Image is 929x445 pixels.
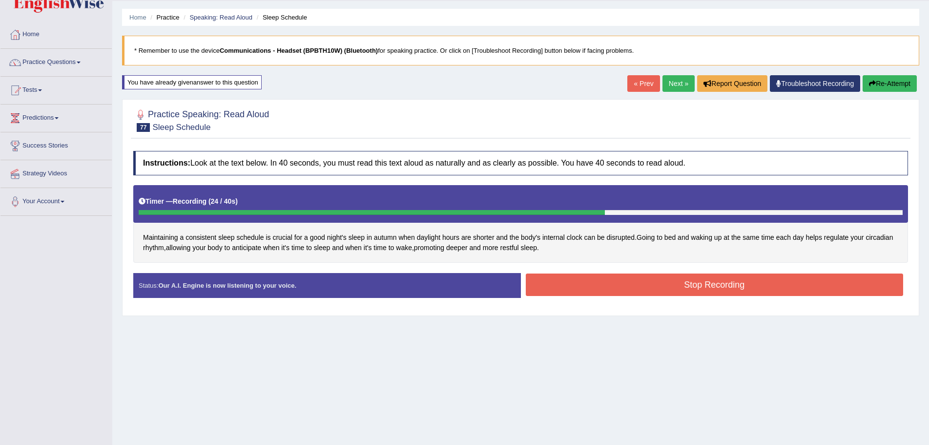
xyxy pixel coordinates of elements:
[0,160,112,185] a: Strategy Videos
[133,273,521,298] div: Status:
[294,233,302,243] span: Click to see word definition
[137,123,150,132] span: 77
[263,243,279,253] span: Click to see word definition
[417,233,440,243] span: Click to see word definition
[218,233,234,243] span: Click to see word definition
[0,105,112,129] a: Predictions
[714,233,722,243] span: Click to see word definition
[567,233,582,243] span: Click to see word definition
[678,233,689,243] span: Click to see word definition
[627,75,660,92] a: « Prev
[805,233,822,243] span: Click to see word definition
[389,243,394,253] span: Click to see word definition
[304,233,308,243] span: Click to see word definition
[473,233,495,243] span: Click to see word definition
[664,233,676,243] span: Click to see word definition
[345,243,361,253] span: Click to see word definition
[291,243,304,253] span: Click to see word definition
[225,243,230,253] span: Click to see word definition
[236,233,264,243] span: Click to see word definition
[0,77,112,101] a: Tests
[152,123,210,132] small: Sleep Schedule
[143,159,190,167] b: Instructions:
[364,243,372,253] span: Click to see word definition
[521,243,537,253] span: Click to see word definition
[254,13,307,22] li: Sleep Schedule
[597,233,605,243] span: Click to see word definition
[186,233,216,243] span: Click to see word definition
[332,243,343,253] span: Click to see word definition
[743,233,759,243] span: Click to see word definition
[761,233,774,243] span: Click to see word definition
[208,197,211,205] b: (
[0,49,112,73] a: Practice Questions
[0,188,112,212] a: Your Account
[824,233,849,243] span: Click to see word definition
[235,197,238,205] b: )
[166,243,191,253] span: Click to see word definition
[483,243,498,253] span: Click to see word definition
[731,233,741,243] span: Click to see word definition
[192,243,206,253] span: Click to see word definition
[133,185,908,263] div: . , , .
[521,233,540,243] span: Click to see word definition
[207,243,222,253] span: Click to see word definition
[220,47,378,54] b: Communications - Headset (BPBTH10W) (Bluetooth)
[662,75,695,92] a: Next »
[500,243,519,253] span: Click to see word definition
[367,233,372,243] span: Click to see word definition
[281,243,289,253] span: Click to see word definition
[0,132,112,157] a: Success Stories
[793,233,804,243] span: Click to see word definition
[850,233,864,243] span: Click to see word definition
[510,233,519,243] span: Click to see word definition
[327,233,347,243] span: Click to see word definition
[723,233,729,243] span: Click to see word definition
[398,233,414,243] span: Click to see word definition
[697,75,767,92] button: Report Question
[129,14,146,21] a: Home
[133,151,908,175] h4: Look at the text below. In 40 seconds, you must read this text aloud as naturally and as clearly ...
[306,243,312,253] span: Click to see word definition
[584,233,596,243] span: Click to see word definition
[211,197,236,205] b: 24 / 40s
[314,243,330,253] span: Click to see word definition
[139,198,238,205] h5: Timer —
[526,274,904,296] button: Stop Recording
[461,233,471,243] span: Click to see word definition
[396,243,412,253] span: Click to see word definition
[776,233,791,243] span: Click to see word definition
[442,233,459,243] span: Click to see word definition
[143,243,164,253] span: Click to see word definition
[133,107,269,132] h2: Practice Speaking: Read Aloud
[0,21,112,45] a: Home
[173,197,206,205] b: Recording
[122,75,262,89] div: You have already given answer to this question
[691,233,712,243] span: Click to see word definition
[657,233,662,243] span: Click to see word definition
[637,233,655,243] span: Click to see word definition
[158,282,296,289] strong: Our A.I. Engine is now listening to your voice.
[148,13,179,22] li: Practice
[143,233,178,243] span: Click to see word definition
[349,233,365,243] span: Click to see word definition
[122,36,919,65] blockquote: * Remember to use the device for speaking practice. Or click on [Troubleshoot Recording] button b...
[770,75,860,92] a: Troubleshoot Recording
[266,233,270,243] span: Click to see word definition
[373,243,386,253] span: Click to see word definition
[232,243,261,253] span: Click to see word definition
[542,233,565,243] span: Click to see word definition
[866,233,893,243] span: Click to see word definition
[272,233,292,243] span: Click to see word definition
[496,233,507,243] span: Click to see word definition
[180,233,184,243] span: Click to see word definition
[310,233,325,243] span: Click to see word definition
[374,233,397,243] span: Click to see word definition
[414,243,444,253] span: Click to see word definition
[607,233,635,243] span: Click to see word definition
[470,243,481,253] span: Click to see word definition
[863,75,917,92] button: Re-Attempt
[446,243,468,253] span: Click to see word definition
[189,14,252,21] a: Speaking: Read Aloud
